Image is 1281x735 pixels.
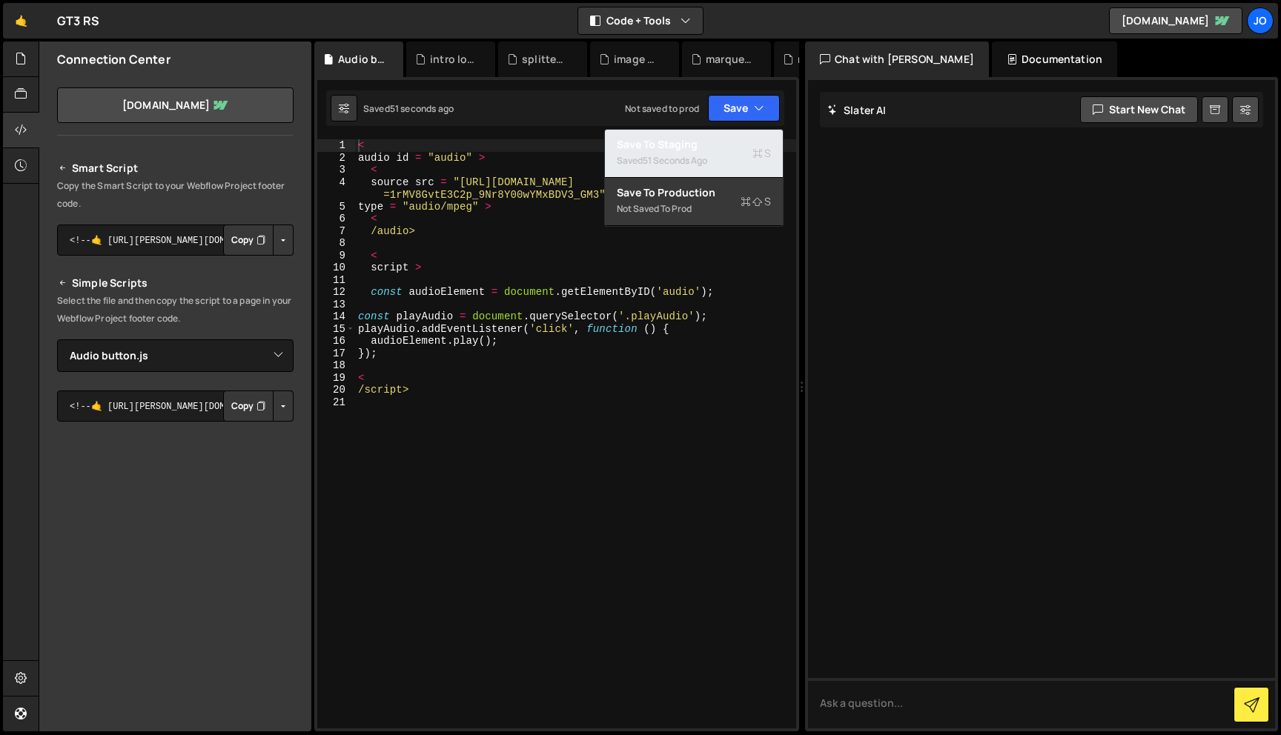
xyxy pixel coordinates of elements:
div: 3 [317,164,355,176]
h2: Smart Script [57,159,294,177]
button: Start new chat [1080,96,1198,123]
div: 4 [317,176,355,201]
div: intro loader.js [430,52,477,67]
span: S [741,194,771,209]
div: Chat with [PERSON_NAME] [805,41,989,77]
div: nav.js [798,52,828,67]
div: 20 [317,384,355,396]
div: Saved [617,152,771,170]
a: Jo [1247,7,1274,34]
div: 12 [317,286,355,299]
div: 16 [317,335,355,347]
div: 14 [317,310,355,323]
div: Audio button.js [338,52,385,67]
div: Save to Production [617,185,771,200]
div: 13 [317,299,355,311]
textarea: <!--🤙 [URL][PERSON_NAME][DOMAIN_NAME]> <script>document.addEventListener("DOMContentLoaded", func... [57,390,294,422]
div: 7 [317,225,355,238]
button: Copy [223,390,274,422]
div: GT3 RS [57,12,99,30]
span: S [752,146,771,161]
h2: Slater AI [827,103,887,117]
div: 1 [317,139,355,152]
div: 9 [317,250,355,262]
div: 8 [317,237,355,250]
div: 6 [317,213,355,225]
div: Not saved to prod [625,102,699,115]
div: 11 [317,274,355,287]
a: [DOMAIN_NAME] [57,87,294,123]
iframe: YouTube video player [57,589,295,722]
div: marquee.js [706,52,753,67]
textarea: <!--🤙 [URL][PERSON_NAME][DOMAIN_NAME]> <script>document.addEventListener("DOMContentLoaded", func... [57,225,294,256]
div: Button group with nested dropdown [223,225,294,256]
div: 10 [317,262,355,274]
div: 15 [317,323,355,336]
div: Not saved to prod [617,200,771,218]
button: Save to StagingS Saved51 seconds ago [605,130,783,178]
iframe: YouTube video player [57,446,295,579]
h2: Connection Center [57,51,171,67]
div: 51 seconds ago [390,102,454,115]
a: [DOMAIN_NAME] [1109,7,1242,34]
div: Documentation [992,41,1117,77]
button: Code + Tools [578,7,703,34]
div: 2 [317,152,355,164]
a: 🤙 [3,3,39,39]
h2: Simple Scripts [57,274,294,292]
div: Save to Staging [617,137,771,152]
div: 17 [317,347,355,360]
p: Select the file and then copy the script to a page in your Webflow Project footer code. [57,292,294,327]
div: splittext reveal.js [522,52,569,67]
div: 18 [317,359,355,372]
div: image parralax.js [614,52,661,67]
div: 51 seconds ago [643,154,707,167]
div: Button group with nested dropdown [223,390,294,422]
button: Copy [223,225,274,256]
p: Copy the Smart Script to your Webflow Project footer code. [57,177,294,213]
div: 19 [317,372,355,385]
div: Saved [363,102,454,115]
button: Save [708,95,780,122]
button: Save to ProductionS Not saved to prod [605,178,783,226]
div: 21 [317,396,355,409]
div: 5 [317,201,355,213]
